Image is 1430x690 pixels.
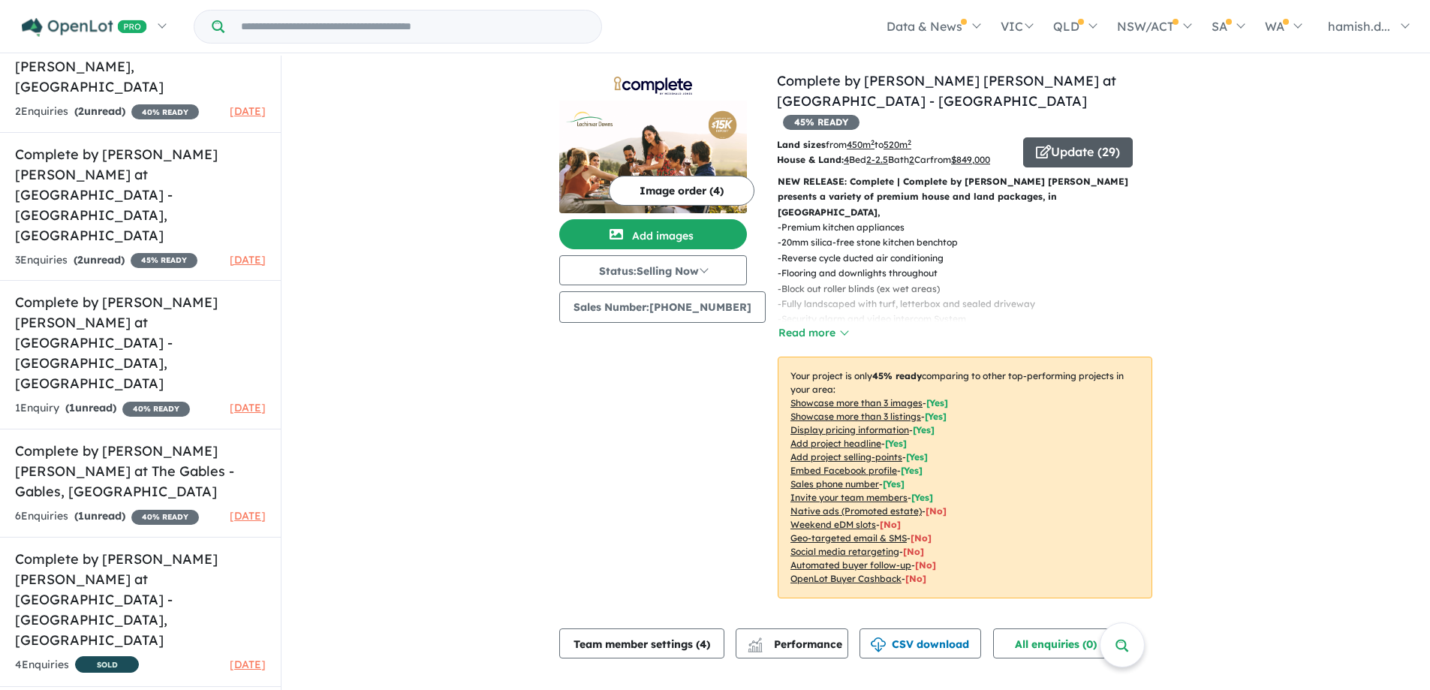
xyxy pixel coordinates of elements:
span: Performance [750,637,842,651]
span: [No] [926,505,947,517]
u: Showcase more than 3 images [790,397,923,408]
u: Sales phone number [790,478,879,490]
span: [ Yes ] [926,397,948,408]
button: Update (29) [1023,137,1133,167]
p: - Flooring and downlights throughout [778,266,1164,281]
span: [ Yes ] [906,451,928,463]
span: 45 % READY [783,115,860,130]
u: OpenLot Buyer Cashback [790,573,902,584]
u: Display pricing information [790,424,909,435]
u: 2-2.5 [866,154,888,165]
span: [No] [905,573,926,584]
span: 1 [69,401,75,414]
span: 2 [77,253,83,267]
span: [DATE] [230,253,266,267]
u: Embed Facebook profile [790,465,897,476]
span: [ Yes ] [913,424,935,435]
p: - Premium kitchen appliances [778,220,1164,235]
u: Automated buyer follow-up [790,559,911,571]
u: Weekend eDM slots [790,519,876,530]
u: 4 [844,154,849,165]
button: Performance [736,628,848,658]
p: - 20mm silica-free stone kitchen benchtop [778,235,1164,250]
div: 3 Enquir ies [15,252,197,270]
span: [ Yes ] [911,492,933,503]
sup: 2 [908,138,911,146]
u: Native ads (Promoted estate) [790,505,922,517]
span: 40 % READY [131,104,199,119]
span: [ Yes ] [883,478,905,490]
button: Sales Number:[PHONE_NUMBER] [559,291,766,323]
span: [ Yes ] [885,438,907,449]
strong: ( unread) [74,253,125,267]
u: 450 m [847,139,875,150]
img: line-chart.svg [748,637,762,646]
button: All enquiries (0) [993,628,1129,658]
u: Add project headline [790,438,881,449]
strong: ( unread) [65,401,116,414]
img: Openlot PRO Logo White [22,18,147,37]
span: [DATE] [230,401,266,414]
u: 2 [909,154,914,165]
button: Add images [559,219,747,249]
p: - Fully landscaped with turf, letterbox and sealed driveway [778,297,1164,312]
span: [No] [915,559,936,571]
span: [DATE] [230,509,266,523]
button: Status:Selling Now [559,255,747,285]
u: Invite your team members [790,492,908,503]
button: Image order (4) [609,176,754,206]
span: [No] [880,519,901,530]
div: 4 Enquir ies [15,656,139,675]
span: [ Yes ] [925,411,947,422]
span: to [875,139,911,150]
img: download icon [871,637,886,652]
span: 40 % READY [122,402,190,417]
b: Land sizes [777,139,826,150]
sup: 2 [871,138,875,146]
span: 4 [700,637,706,651]
div: 1 Enquir y [15,399,190,417]
p: NEW RELEASE: Complete | Complete by [PERSON_NAME] [PERSON_NAME] presents a variety of premium hou... [778,174,1152,220]
strong: ( unread) [74,104,125,118]
span: 2 [78,104,84,118]
p: - Security alarm and video intercom System [778,312,1164,327]
span: 1 [78,509,84,523]
span: SOLD [75,656,139,673]
p: from [777,137,1012,152]
span: [No] [903,546,924,557]
img: Complete by McDonald Jones at Lochinvar Downs - Lochinvar [559,101,747,213]
button: Read more [778,324,848,342]
span: [DATE] [230,658,266,671]
h5: Complete by [PERSON_NAME] [PERSON_NAME] at [GEOGRAPHIC_DATA] - [GEOGRAPHIC_DATA] , [GEOGRAPHIC_DATA] [15,292,266,393]
img: Complete by McDonald Jones at Lochinvar Downs - Lochinvar Logo [565,77,741,95]
h5: Complete by [PERSON_NAME] [PERSON_NAME] at [GEOGRAPHIC_DATA] - [GEOGRAPHIC_DATA] , [GEOGRAPHIC_DATA] [15,144,266,246]
u: 520 m [884,139,911,150]
p: - Block out roller blinds (ex wet areas) [778,282,1164,297]
a: Complete by McDonald Jones at Lochinvar Downs - Lochinvar LogoComplete by McDonald Jones at Lochi... [559,71,747,213]
a: Complete by [PERSON_NAME] [PERSON_NAME] at [GEOGRAPHIC_DATA] - [GEOGRAPHIC_DATA] [777,72,1116,110]
u: Social media retargeting [790,546,899,557]
img: bar-chart.svg [748,643,763,652]
span: [ Yes ] [901,465,923,476]
span: 45 % READY [131,253,197,268]
input: Try estate name, suburb, builder or developer [227,11,598,43]
b: 45 % ready [872,370,922,381]
button: Team member settings (4) [559,628,724,658]
strong: ( unread) [74,509,125,523]
h5: Complete by [PERSON_NAME] [PERSON_NAME] at [GEOGRAPHIC_DATA] - [GEOGRAPHIC_DATA] , [GEOGRAPHIC_DATA] [15,549,266,650]
b: House & Land: [777,154,844,165]
button: CSV download [860,628,981,658]
u: $ 849,000 [951,154,990,165]
div: 2 Enquir ies [15,103,199,121]
span: hamish.d... [1328,19,1390,34]
span: [No] [911,532,932,544]
span: 40 % READY [131,510,199,525]
p: Bed Bath Car from [777,152,1012,167]
span: [DATE] [230,104,266,118]
p: Your project is only comparing to other top-performing projects in your area: - - - - - - - - - -... [778,357,1152,598]
u: Showcase more than 3 listings [790,411,921,422]
div: 6 Enquir ies [15,508,199,526]
u: Geo-targeted email & SMS [790,532,907,544]
p: - Reverse cycle ducted air conditioning [778,251,1164,266]
u: Add project selling-points [790,451,902,463]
